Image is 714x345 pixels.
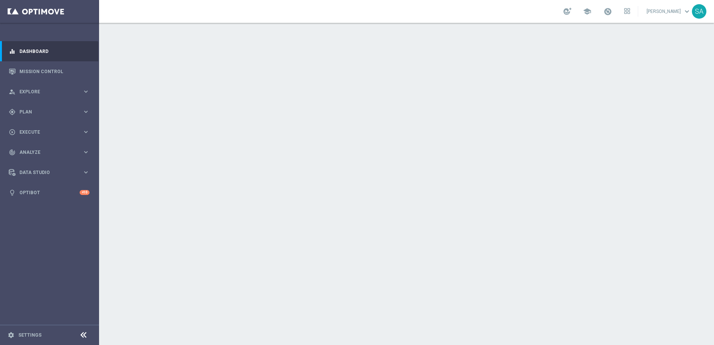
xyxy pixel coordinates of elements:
[19,89,82,94] span: Explore
[8,169,90,176] button: Data Studio keyboard_arrow_right
[19,150,82,155] span: Analyze
[19,170,82,175] span: Data Studio
[9,88,82,95] div: Explore
[82,108,90,115] i: keyboard_arrow_right
[9,189,16,196] i: lightbulb
[19,182,80,203] a: Optibot
[8,332,14,339] i: settings
[9,182,90,203] div: Optibot
[9,149,16,156] i: track_changes
[9,109,82,115] div: Plan
[82,88,90,95] i: keyboard_arrow_right
[9,169,82,176] div: Data Studio
[9,88,16,95] i: person_search
[8,89,90,95] button: person_search Explore keyboard_arrow_right
[19,41,90,61] a: Dashboard
[8,190,90,196] button: lightbulb Optibot +10
[19,130,82,134] span: Execute
[9,129,16,136] i: play_circle_outline
[9,109,16,115] i: gps_fixed
[80,190,90,195] div: +10
[19,61,90,81] a: Mission Control
[8,69,90,75] button: Mission Control
[8,109,90,115] button: gps_fixed Plan keyboard_arrow_right
[583,7,591,16] span: school
[8,129,90,135] button: play_circle_outline Execute keyboard_arrow_right
[683,7,691,16] span: keyboard_arrow_down
[18,333,42,337] a: Settings
[8,149,90,155] button: track_changes Analyze keyboard_arrow_right
[646,6,692,17] a: [PERSON_NAME]keyboard_arrow_down
[9,48,16,55] i: equalizer
[692,4,706,19] div: SA
[82,128,90,136] i: keyboard_arrow_right
[9,129,82,136] div: Execute
[8,48,90,54] button: equalizer Dashboard
[9,149,82,156] div: Analyze
[82,169,90,176] i: keyboard_arrow_right
[82,149,90,156] i: keyboard_arrow_right
[9,61,90,81] div: Mission Control
[19,110,82,114] span: Plan
[9,41,90,61] div: Dashboard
